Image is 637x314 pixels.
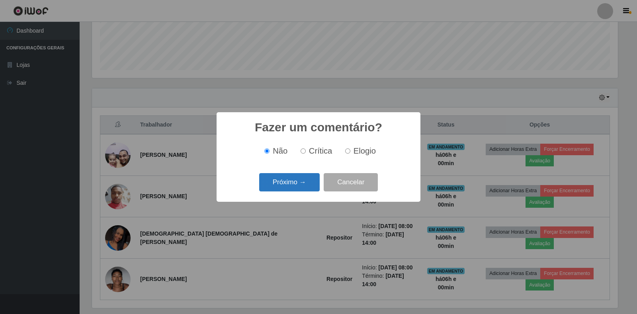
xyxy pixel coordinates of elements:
[324,173,378,192] button: Cancelar
[354,146,376,155] span: Elogio
[264,148,270,154] input: Não
[259,173,320,192] button: Próximo →
[255,120,382,135] h2: Fazer um comentário?
[273,146,287,155] span: Não
[301,148,306,154] input: Crítica
[309,146,332,155] span: Crítica
[345,148,350,154] input: Elogio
